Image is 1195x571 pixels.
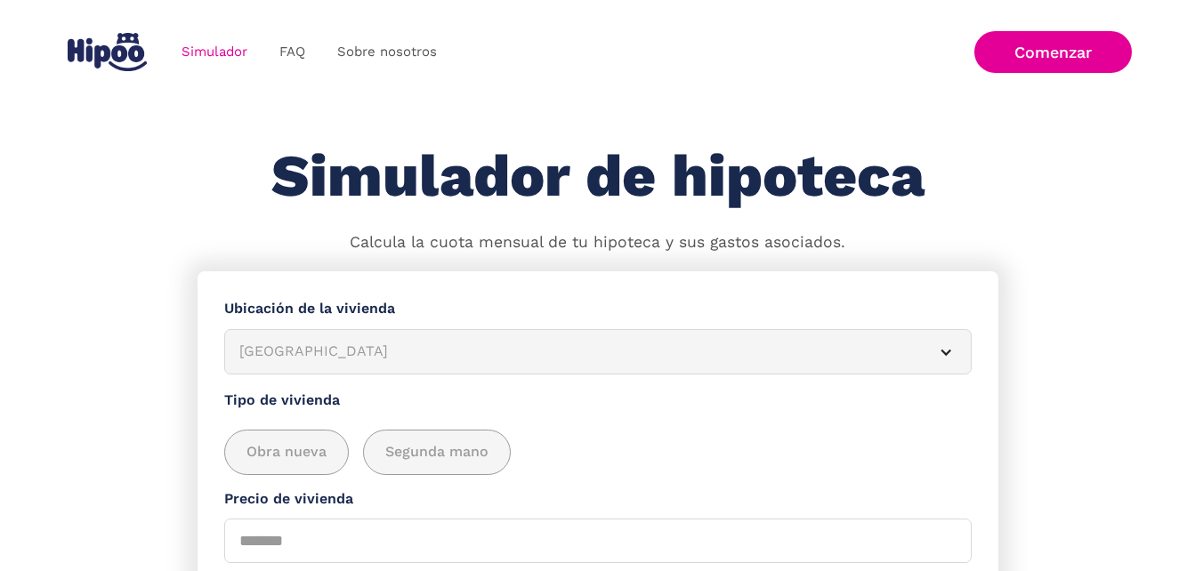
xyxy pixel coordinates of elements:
[263,35,321,69] a: FAQ
[385,441,488,463] span: Segunda mano
[224,329,972,374] article: [GEOGRAPHIC_DATA]
[224,430,972,475] div: add_description_here
[246,441,327,463] span: Obra nueva
[224,298,972,320] label: Ubicación de la vivienda
[224,390,972,412] label: Tipo de vivienda
[224,488,972,511] label: Precio de vivienda
[321,35,453,69] a: Sobre nosotros
[239,341,914,363] div: [GEOGRAPHIC_DATA]
[974,31,1132,73] a: Comenzar
[166,35,263,69] a: Simulador
[350,231,845,254] p: Calcula la cuota mensual de tu hipoteca y sus gastos asociados.
[64,26,151,78] a: home
[271,144,925,209] h1: Simulador de hipoteca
